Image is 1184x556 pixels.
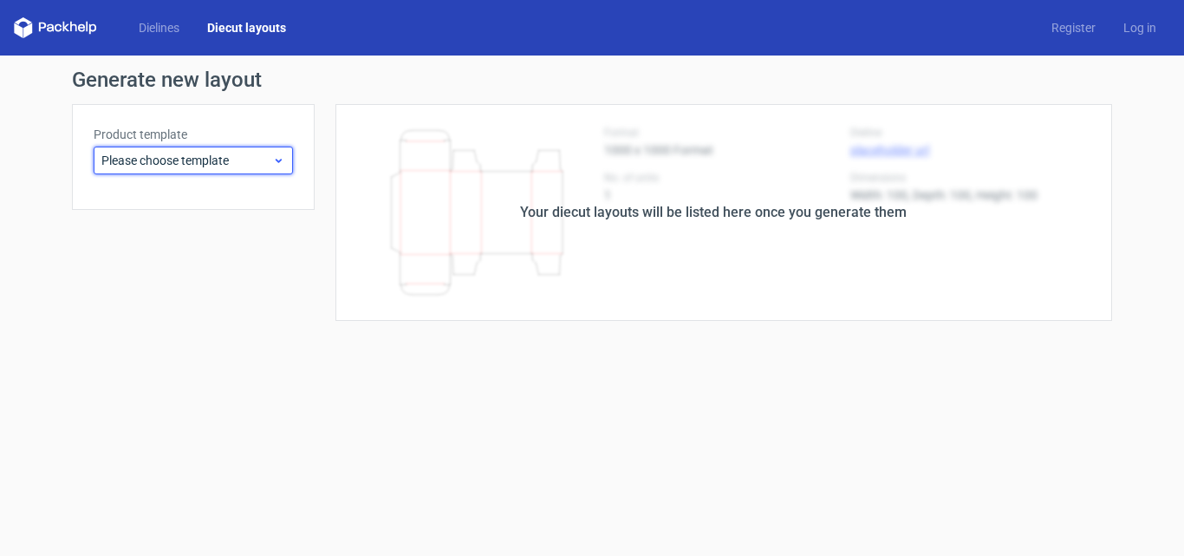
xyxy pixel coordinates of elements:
[520,202,907,223] div: Your diecut layouts will be listed here once you generate them
[101,152,272,169] span: Please choose template
[1109,19,1170,36] a: Log in
[193,19,300,36] a: Diecut layouts
[72,69,1112,90] h1: Generate new layout
[94,126,293,143] label: Product template
[1038,19,1109,36] a: Register
[125,19,193,36] a: Dielines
